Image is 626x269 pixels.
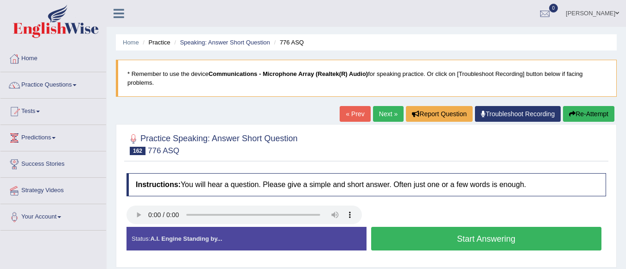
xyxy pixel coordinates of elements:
[0,72,106,95] a: Practice Questions
[126,173,606,196] h4: You will hear a question. Please give a simple and short answer. Often just one or a few words is...
[209,70,368,77] b: Communications - Microphone Array (Realtek(R) Audio)
[0,99,106,122] a: Tests
[373,106,404,122] a: Next »
[549,4,558,13] span: 0
[126,132,297,155] h2: Practice Speaking: Answer Short Question
[0,204,106,227] a: Your Account
[180,39,270,46] a: Speaking: Answer Short Question
[130,147,145,155] span: 162
[406,106,473,122] button: Report Question
[116,60,617,97] blockquote: * Remember to use the device for speaking practice. Or click on [Troubleshoot Recording] button b...
[150,235,222,242] strong: A.I. Engine Standing by...
[0,151,106,175] a: Success Stories
[272,38,304,47] li: 776 ASQ
[371,227,602,250] button: Start Answering
[126,227,367,250] div: Status:
[140,38,170,47] li: Practice
[136,181,181,188] b: Instructions:
[563,106,614,122] button: Re-Attempt
[475,106,561,122] a: Troubleshoot Recording
[0,46,106,69] a: Home
[0,125,106,148] a: Predictions
[123,39,139,46] a: Home
[148,146,179,155] small: 776 ASQ
[0,178,106,201] a: Strategy Videos
[340,106,370,122] a: « Prev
